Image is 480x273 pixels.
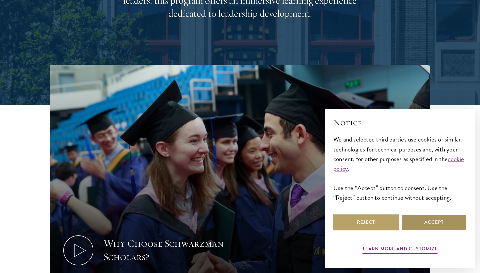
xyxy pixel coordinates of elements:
button: Accept [401,214,467,230]
div: We and selected third parties use cookies or similar technologies for technical purposes and, wit... [333,135,467,202]
h2: Notice [333,117,467,128]
div: Why Choose Schwarzman Scholars? [103,237,227,264]
button: Learn more and customize [363,245,438,255]
a: cookie policy [333,154,464,173]
button: Reject [333,214,399,230]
